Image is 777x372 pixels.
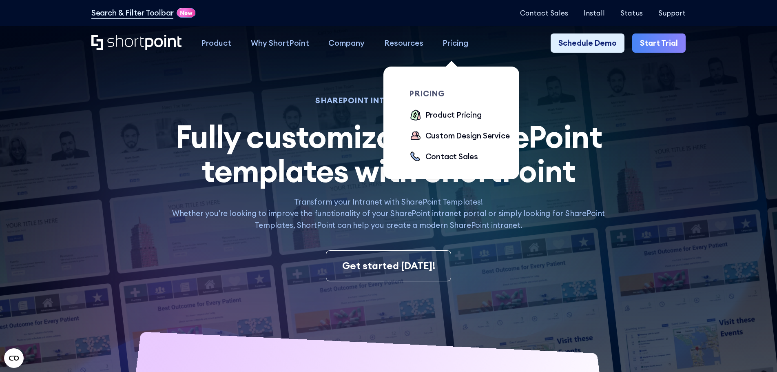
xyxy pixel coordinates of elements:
[410,130,509,143] a: Custom Design Service
[319,33,374,53] a: Company
[551,33,624,53] a: Schedule Demo
[328,37,365,49] div: Company
[326,250,451,281] a: Get started [DATE]!
[410,90,518,98] div: pricing
[425,151,478,163] div: Contact Sales
[433,33,478,53] a: Pricing
[241,33,319,53] a: Why ShortPoint
[191,33,241,53] a: Product
[251,37,309,49] div: Why ShortPoint
[425,130,510,142] div: Custom Design Service
[161,196,615,231] p: Transform your Intranet with SharePoint Templates! Whether you're looking to improve the function...
[161,97,615,104] h1: SHAREPOINT INTRANET TEMPLATES
[410,109,481,122] a: Product Pricing
[425,109,482,121] div: Product Pricing
[584,9,605,17] a: Install
[658,9,686,17] a: Support
[91,7,174,19] a: Search & Filter Toolbar
[520,9,568,17] a: Contact Sales
[342,258,435,273] div: Get started [DATE]!
[736,333,777,372] div: Widget de chat
[175,117,602,190] span: Fully customizable SharePoint templates with ShortPoint
[91,35,182,51] a: Home
[374,33,433,53] a: Resources
[384,37,423,49] div: Resources
[632,33,686,53] a: Start Trial
[443,37,468,49] div: Pricing
[736,333,777,372] iframe: Chat Widget
[201,37,231,49] div: Product
[4,348,24,368] button: Open CMP widget
[410,151,478,164] a: Contact Sales
[620,9,643,17] a: Status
